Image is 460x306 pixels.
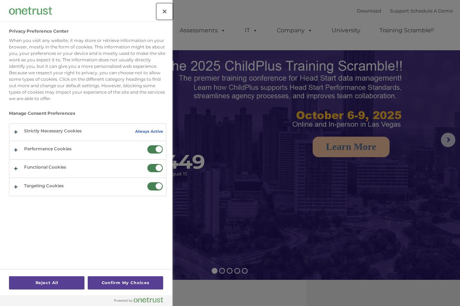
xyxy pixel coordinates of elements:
[9,4,52,18] div: Company Logo
[9,29,69,34] h2: Privacy Preference Center
[114,297,169,306] a: Powered by OneTrust Opens in a new Tab
[9,276,84,289] button: Reject All
[9,111,166,119] h3: Manage Consent Preferences
[88,276,163,289] button: Confirm My Choices
[114,297,163,303] img: Powered by OneTrust Opens in a new Tab
[9,7,52,14] img: Company Logo
[157,4,172,19] button: Close
[9,37,166,102] div: When you visit any website, it may store or retrieve information on your browser, mostly in the f...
